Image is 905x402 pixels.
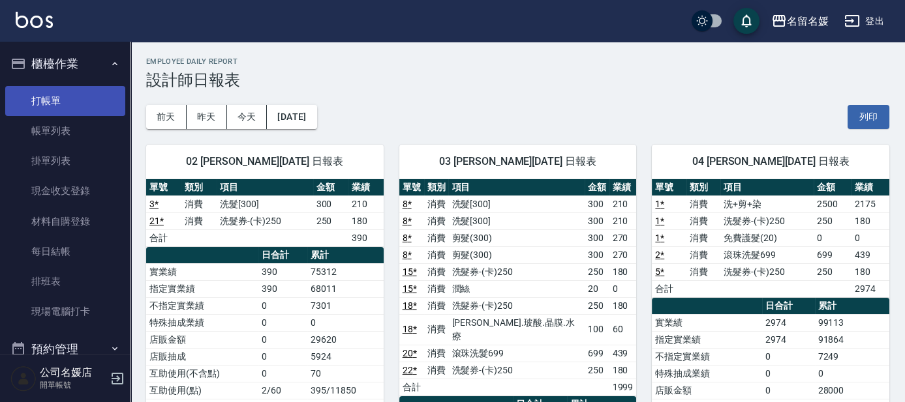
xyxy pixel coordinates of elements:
[258,314,308,331] td: 0
[399,179,637,396] table: a dense table
[686,195,720,212] td: 消費
[851,212,889,229] td: 180
[424,246,449,263] td: 消費
[652,348,762,365] td: 不指定實業績
[424,195,449,212] td: 消費
[585,314,609,345] td: 100
[609,314,637,345] td: 60
[307,365,383,382] td: 70
[181,195,217,212] td: 消費
[258,348,308,365] td: 0
[609,179,637,196] th: 業績
[720,229,814,246] td: 免費護髮(20)
[348,229,384,246] td: 390
[5,207,125,237] a: 材料自購登錄
[424,179,449,196] th: 類別
[146,365,258,382] td: 互助使用(不含點)
[448,229,584,246] td: 剪髮(300)
[313,212,348,229] td: 250
[815,365,889,382] td: 0
[720,179,814,196] th: 項目
[181,212,217,229] td: 消費
[448,314,584,345] td: [PERSON_NAME].玻酸.晶膜.水療
[609,280,637,297] td: 0
[146,382,258,399] td: 互助使用(點)
[146,314,258,331] td: 特殊抽成業績
[307,348,383,365] td: 5924
[217,195,313,212] td: 洗髮[300]
[146,105,187,129] button: 前天
[609,362,637,379] td: 180
[585,179,609,196] th: 金額
[814,212,851,229] td: 250
[609,212,637,229] td: 210
[146,229,181,246] td: 合計
[258,263,308,280] td: 390
[307,263,383,280] td: 75312
[851,229,889,246] td: 0
[686,263,720,280] td: 消費
[258,280,308,297] td: 390
[762,382,814,399] td: 0
[814,246,851,263] td: 699
[424,212,449,229] td: 消費
[609,246,637,263] td: 270
[424,229,449,246] td: 消費
[585,195,609,212] td: 300
[146,331,258,348] td: 店販金額
[585,345,609,362] td: 699
[146,179,384,247] table: a dense table
[267,105,316,129] button: [DATE]
[448,195,584,212] td: 洗髮[300]
[762,331,814,348] td: 2974
[448,263,584,280] td: 洗髮券-(卡)250
[762,348,814,365] td: 0
[762,298,814,315] th: 日合計
[40,379,106,391] p: 開單帳號
[787,13,829,29] div: 名留名媛
[652,331,762,348] td: 指定實業績
[815,348,889,365] td: 7249
[424,314,449,345] td: 消費
[146,297,258,314] td: 不指定實業績
[424,263,449,280] td: 消費
[848,105,889,129] button: 列印
[585,362,609,379] td: 250
[5,47,125,81] button: 櫃檯作業
[585,212,609,229] td: 300
[307,314,383,331] td: 0
[448,297,584,314] td: 洗髮券-(卡)250
[415,155,621,168] span: 03 [PERSON_NAME][DATE] 日報表
[652,179,889,298] table: a dense table
[815,314,889,331] td: 99113
[609,229,637,246] td: 270
[815,331,889,348] td: 91864
[762,365,814,382] td: 0
[686,229,720,246] td: 消費
[399,379,424,395] td: 合計
[609,345,637,362] td: 439
[162,155,368,168] span: 02 [PERSON_NAME][DATE] 日報表
[5,176,125,206] a: 現金收支登錄
[814,179,851,196] th: 金額
[585,263,609,280] td: 250
[720,195,814,212] td: 洗+剪+染
[448,345,584,362] td: 滾珠洗髮699
[258,331,308,348] td: 0
[10,366,37,392] img: Person
[652,365,762,382] td: 特殊抽成業績
[307,297,383,314] td: 7301
[448,246,584,263] td: 剪髮(300)
[5,296,125,326] a: 現場電腦打卡
[720,263,814,280] td: 洗髮券-(卡)250
[766,8,834,35] button: 名留名媛
[652,382,762,399] td: 店販金額
[5,116,125,146] a: 帳單列表
[686,246,720,263] td: 消費
[424,297,449,314] td: 消費
[424,345,449,362] td: 消費
[424,362,449,379] td: 消費
[609,297,637,314] td: 180
[40,366,106,379] h5: 公司名媛店
[146,57,889,66] h2: Employee Daily Report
